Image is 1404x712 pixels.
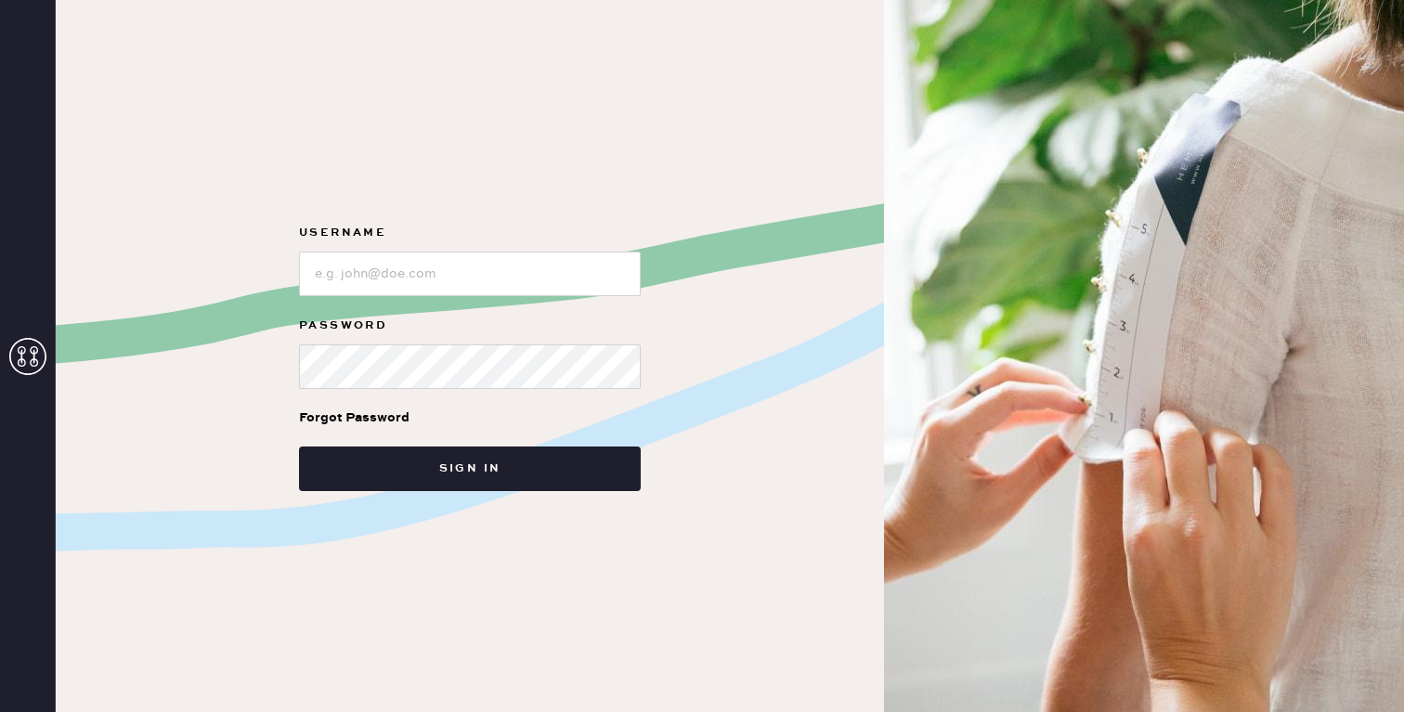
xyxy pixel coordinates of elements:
[299,408,409,428] div: Forgot Password
[299,222,641,244] label: Username
[299,389,409,447] a: Forgot Password
[299,252,641,296] input: e.g. john@doe.com
[299,315,641,337] label: Password
[299,447,641,491] button: Sign in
